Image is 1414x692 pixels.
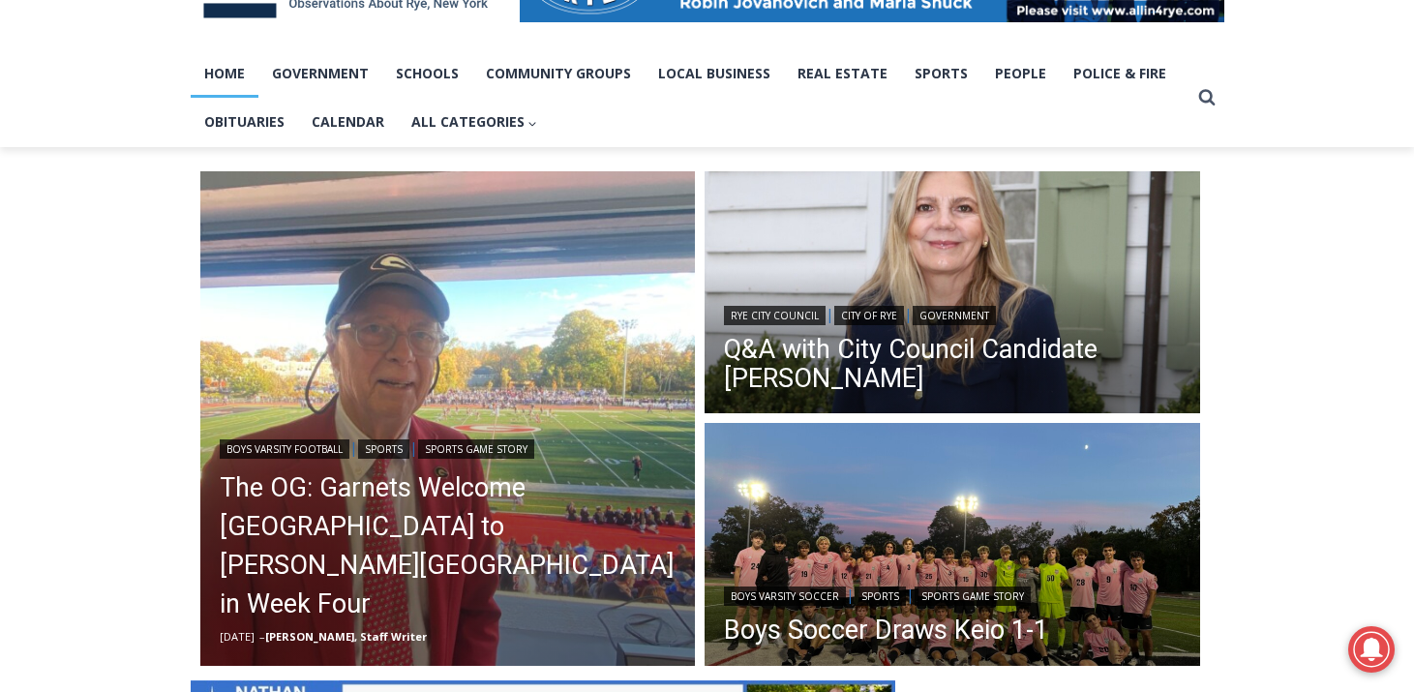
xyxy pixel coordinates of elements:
a: Read More Q&A with City Council Candidate Maria Tufvesson Shuck [705,171,1200,419]
a: Government [258,49,382,98]
div: 6 [226,164,235,183]
a: Intern @ [DOMAIN_NAME] [466,188,938,241]
a: Rye City Council [724,306,826,325]
button: Child menu of All Categories [398,98,552,146]
div: Birds of Prey: Falcon and hawk demos [203,57,280,159]
a: People [981,49,1060,98]
a: Read More The OG: Garnets Welcome Yorktown to Nugent Stadium in Week Four [200,171,696,667]
button: View Search Form [1189,80,1224,115]
img: (PHOTO: City council candidate Maria Tufvesson Shuck.) [705,171,1200,419]
span: Intern @ [DOMAIN_NAME] [506,193,897,236]
a: Obituaries [191,98,298,146]
a: Home [191,49,258,98]
div: | | [220,436,677,459]
span: – [259,629,265,644]
img: (PHOTO: The Rye Boys Soccer team from their match agains Keio Academy on September 30, 2025. Cred... [705,423,1200,671]
div: | | [724,302,1181,325]
a: Schools [382,49,472,98]
a: [PERSON_NAME], Staff Writer [265,629,427,644]
a: Police & Fire [1060,49,1180,98]
div: / [217,164,222,183]
a: Boys Varsity Soccer [724,587,846,606]
a: Sports [855,587,906,606]
a: Boys Soccer Draws Keio 1-1 [724,616,1048,645]
a: Local Business [645,49,784,98]
time: [DATE] [220,629,255,644]
h4: [PERSON_NAME] Read Sanctuary Fall Fest: [DATE] [15,195,257,239]
a: Sports [358,439,409,459]
a: Sports Game Story [418,439,534,459]
div: | | [724,583,1048,606]
a: Sports [901,49,981,98]
a: Sports Game Story [915,587,1031,606]
nav: Primary Navigation [191,49,1189,147]
a: Calendar [298,98,398,146]
a: City of Rye [834,306,904,325]
div: 2 [203,164,212,183]
div: "[PERSON_NAME] and I covered the [DATE] Parade, which was a really eye opening experience as I ha... [489,1,915,188]
a: The OG: Garnets Welcome [GEOGRAPHIC_DATA] to [PERSON_NAME][GEOGRAPHIC_DATA] in Week Four [220,468,677,623]
img: (PHOTO: The voice of Rye Garnet Football and Old Garnet Steve Feeney in the Nugent Stadium press ... [200,171,696,667]
a: [PERSON_NAME] Read Sanctuary Fall Fest: [DATE] [1,193,289,241]
a: Boys Varsity Football [220,439,349,459]
a: Real Estate [784,49,901,98]
a: Community Groups [472,49,645,98]
a: Government [913,306,996,325]
a: Read More Boys Soccer Draws Keio 1-1 [705,423,1200,671]
a: Q&A with City Council Candidate [PERSON_NAME] [724,335,1181,393]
